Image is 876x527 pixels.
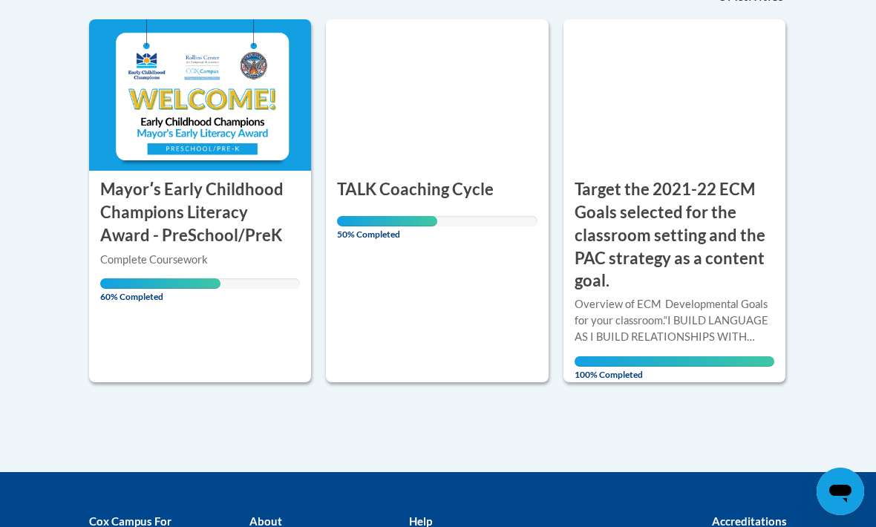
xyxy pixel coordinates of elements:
div: Complete Coursework [100,252,300,268]
a: Target the 2021-22 ECM Goals selected for the classroom setting and the PAC strategy as a content... [563,19,785,382]
img: Course Logo [89,19,311,171]
h3: Mayorʹs Early Childhood Champions Literacy Award - PreSchool/PreK [100,178,300,246]
a: TALK Coaching CycleYour progress [326,19,548,382]
span: 50% Completed [337,216,437,240]
div: Your progress [100,278,220,289]
span: 60% Completed [100,278,220,302]
iframe: Button to launch messaging window [817,468,864,515]
div: Your progress [575,356,774,367]
span: 100% Completed [575,356,774,380]
div: Overview of ECM Developmental Goals for your classroom.“I BUILD LANGUAGE AS I BUILD RELATIONSHIPS... [575,296,774,345]
div: Your progress [337,216,437,226]
h3: TALK Coaching Cycle [337,178,494,201]
a: Course Logo Mayorʹs Early Childhood Champions Literacy Award - PreSchool/PreKComplete CourseworkY... [89,19,311,382]
h3: Target the 2021-22 ECM Goals selected for the classroom setting and the PAC strategy as a content... [575,178,774,292]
